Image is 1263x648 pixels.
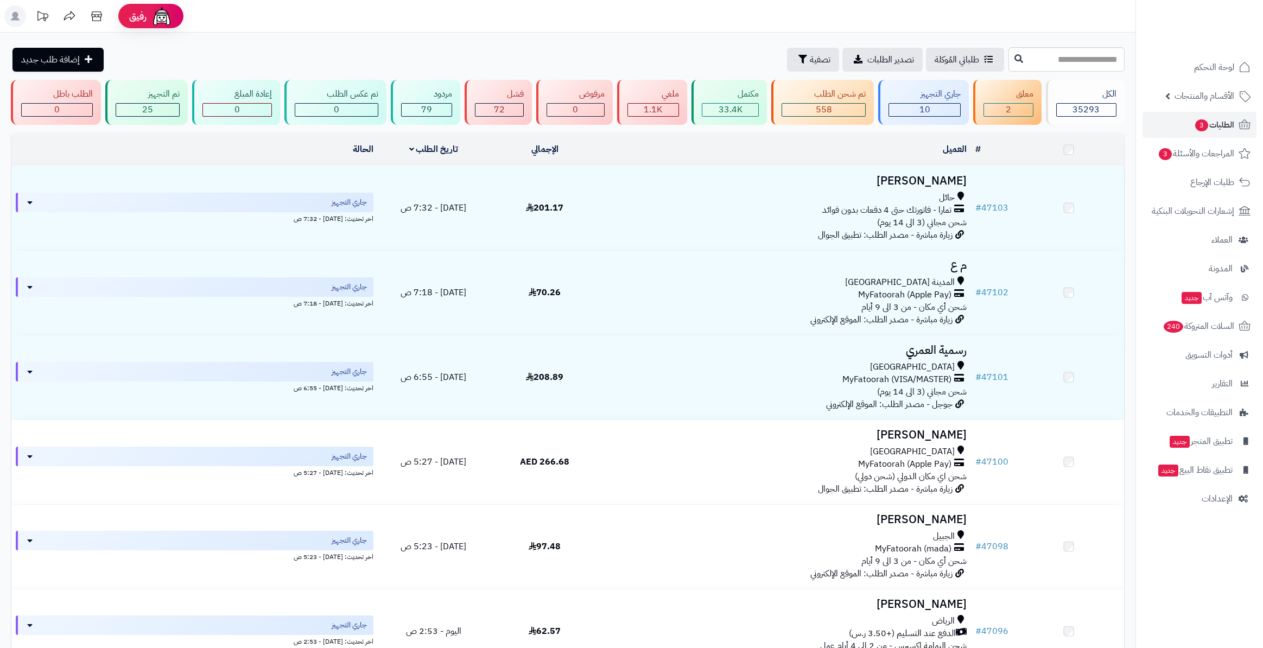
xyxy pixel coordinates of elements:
span: جديد [1158,465,1178,477]
span: حائل [939,192,955,204]
span: التطبيقات والخدمات [1166,405,1233,420]
a: #47103 [975,201,1008,214]
div: تم التجهيز [116,88,179,100]
a: معلق 2 [971,80,1043,125]
span: # [975,201,981,214]
a: إشعارات التحويلات البنكية [1143,198,1256,224]
span: 1.1K [644,103,662,116]
span: المدينة [GEOGRAPHIC_DATA] [845,276,955,289]
span: الطلبات [1194,117,1234,132]
div: اخر تحديث: [DATE] - 7:18 ص [16,297,373,308]
span: شحن اي مكان الدولي (شحن دولي) [855,470,967,483]
a: فشل 72 [462,80,534,125]
div: مرفوض [547,88,604,100]
span: 35293 [1072,103,1100,116]
a: #47101 [975,371,1008,384]
span: زيارة مباشرة - مصدر الطلب: الموقع الإلكتروني [810,313,953,326]
span: إشعارات التحويلات البنكية [1152,204,1234,219]
span: 0 [573,103,578,116]
a: الإجمالي [531,143,558,156]
a: #47096 [975,625,1008,638]
button: تصفية [787,48,839,72]
div: تم عكس الطلب [295,88,378,100]
a: طلبات الإرجاع [1143,169,1256,195]
span: 79 [421,103,432,116]
div: الكل [1056,88,1116,100]
span: تطبيق المتجر [1169,434,1233,449]
a: وآتس آبجديد [1143,284,1256,310]
div: 79 [402,104,451,116]
a: لوحة التحكم [1143,54,1256,80]
span: زيارة مباشرة - مصدر الطلب: تطبيق الجوال [818,228,953,242]
span: MyFatoorah (Apple Pay) [858,458,951,471]
span: التقارير [1212,376,1233,391]
div: 0 [547,104,604,116]
span: [GEOGRAPHIC_DATA] [870,446,955,458]
div: الطلب باطل [21,88,93,100]
a: تم عكس الطلب 0 [282,80,389,125]
div: اخر تحديث: [DATE] - 6:55 ص [16,382,373,393]
div: 33401 [702,104,758,116]
span: جديد [1170,436,1190,448]
span: # [975,540,981,553]
span: 25 [142,103,153,116]
span: # [975,625,981,638]
span: 266.68 AED [520,455,569,468]
span: [DATE] - 7:32 ص [401,201,466,214]
span: جاري التجهيز [332,620,367,631]
a: الحالة [353,143,373,156]
div: 1146 [628,104,678,116]
span: جاري التجهيز [332,282,367,293]
span: رفيق [129,10,147,23]
div: 10 [889,104,960,116]
a: المراجعات والأسئلة3 [1143,141,1256,167]
h3: رسمية العمري [605,344,967,357]
div: 0 [203,104,271,116]
span: 0 [54,103,60,116]
a: تم شحن الطلب 558 [769,80,875,125]
a: إضافة طلب جديد [12,48,104,72]
a: العميل [943,143,967,156]
span: 0 [334,103,339,116]
div: جاري التجهيز [888,88,961,100]
div: 0 [22,104,92,116]
span: جاري التجهيز [332,366,367,377]
a: ملغي 1.1K [615,80,689,125]
span: MyFatoorah (mada) [875,543,951,555]
a: السلات المتروكة240 [1143,313,1256,339]
span: جاري التجهيز [332,535,367,546]
span: تصفية [810,53,830,66]
span: العملاء [1211,232,1233,247]
img: logo-2.png [1189,9,1253,32]
div: 72 [475,104,523,116]
a: الكل35293 [1044,80,1127,125]
a: أدوات التسويق [1143,342,1256,368]
span: 70.26 [529,286,561,299]
span: 3 [1158,148,1172,161]
span: زيارة مباشرة - مصدر الطلب: تطبيق الجوال [818,482,953,495]
a: تاريخ الطلب [409,143,459,156]
span: زيارة مباشرة - مصدر الطلب: الموقع الإلكتروني [810,567,953,580]
span: طلبات الإرجاع [1190,175,1234,190]
span: إضافة طلب جديد [21,53,80,66]
span: MyFatoorah (Apple Pay) [858,289,951,301]
div: اخر تحديث: [DATE] - 5:27 ص [16,466,373,478]
a: مكتمل 33.4K [689,80,769,125]
a: تطبيق نقاط البيعجديد [1143,457,1256,483]
a: التطبيقات والخدمات [1143,399,1256,425]
div: مكتمل [702,88,759,100]
a: مردود 79 [389,80,462,125]
a: مرفوض 0 [534,80,614,125]
span: [DATE] - 5:27 ص [401,455,466,468]
span: الجبيل [933,530,955,543]
h3: [PERSON_NAME] [605,429,967,441]
a: تحديثات المنصة [29,5,56,30]
span: 240 [1163,320,1184,333]
div: 0 [295,104,378,116]
span: جوجل - مصدر الطلب: الموقع الإلكتروني [826,398,953,411]
span: [GEOGRAPHIC_DATA] [870,361,955,373]
span: جاري التجهيز [332,197,367,208]
span: # [975,371,981,384]
span: MyFatoorah (VISA/MASTER) [842,373,951,386]
span: 3 [1195,119,1209,132]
